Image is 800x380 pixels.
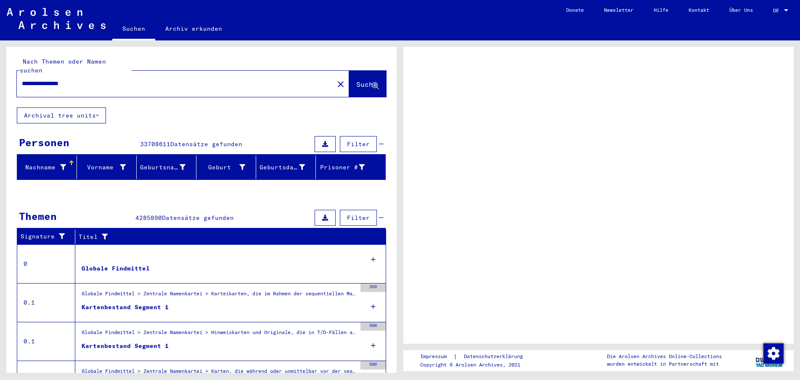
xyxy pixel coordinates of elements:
mat-header-cell: Geburtsdatum [256,155,316,179]
div: Personen [19,135,69,150]
button: Clear [332,75,349,92]
a: Impressum [420,352,453,361]
div: Geburtsname [140,161,196,174]
p: Copyright © Arolsen Archives, 2021 [420,361,533,369]
img: Zustimmung ändern [763,343,784,364]
a: Datenschutzerklärung [457,352,533,361]
td: 0.1 [17,283,75,322]
div: Globale Findmittel > Zentrale Namenkartei > Hinweiskarten und Originale, die in T/D-Fällen aufgef... [82,329,356,340]
img: yv_logo.png [754,350,785,371]
button: Filter [340,136,377,152]
div: Vorname [80,163,126,172]
span: Filter [347,140,370,148]
div: Globale Findmittel > Zentrale Namenkartei > Karteikarten, die im Rahmen der sequentiellen Massend... [82,290,356,302]
div: Geburt‏ [200,163,245,172]
button: Archival tree units [17,107,106,123]
td: 0.1 [17,322,75,361]
div: Vorname [80,161,136,174]
div: Prisoner # [319,163,365,172]
div: 500 [360,322,386,331]
div: | [420,352,533,361]
mat-header-cell: Geburt‏ [196,155,256,179]
div: Geburt‏ [200,161,256,174]
div: 350 [360,284,386,292]
a: Suchen [112,19,155,40]
div: Kartenbestand Segment 1 [82,342,169,351]
div: Themen [19,209,57,224]
div: Titel [79,233,369,241]
div: Geburtsdatum [260,163,305,172]
a: Archiv erkunden [155,19,232,39]
div: Geburtsdatum [260,161,315,174]
div: Globale Findmittel [82,264,150,273]
span: DE [773,8,782,13]
div: Nachname [21,161,77,174]
div: 500 [360,361,386,369]
td: 0 [17,244,75,283]
mat-label: Nach Themen oder Namen suchen [20,58,106,74]
div: Signature [21,232,69,241]
div: Signature [21,230,77,244]
mat-header-cell: Prisoner # [316,155,385,179]
div: Titel [79,230,378,244]
span: Filter [347,214,370,222]
mat-icon: close [336,79,346,89]
mat-header-cell: Vorname [77,155,137,179]
div: Nachname [21,163,66,172]
mat-header-cell: Geburtsname [137,155,196,179]
p: wurden entwickelt in Partnerschaft mit [607,360,722,368]
div: Globale Findmittel > Zentrale Namenkartei > Karten, die während oder unmittelbar vor der sequenti... [82,367,356,379]
span: Suche [356,80,377,88]
div: Kartenbestand Segment 1 [82,303,169,312]
span: 4285890 [135,214,162,222]
button: Suche [349,71,386,97]
img: Arolsen_neg.svg [7,8,106,29]
div: Geburtsname [140,163,185,172]
span: Datensätze gefunden [170,140,242,148]
p: Die Arolsen Archives Online-Collections [607,353,722,360]
div: Prisoner # [319,161,375,174]
span: Datensätze gefunden [162,214,234,222]
button: Filter [340,210,377,226]
span: 33708611 [140,140,170,148]
mat-header-cell: Nachname [17,155,77,179]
